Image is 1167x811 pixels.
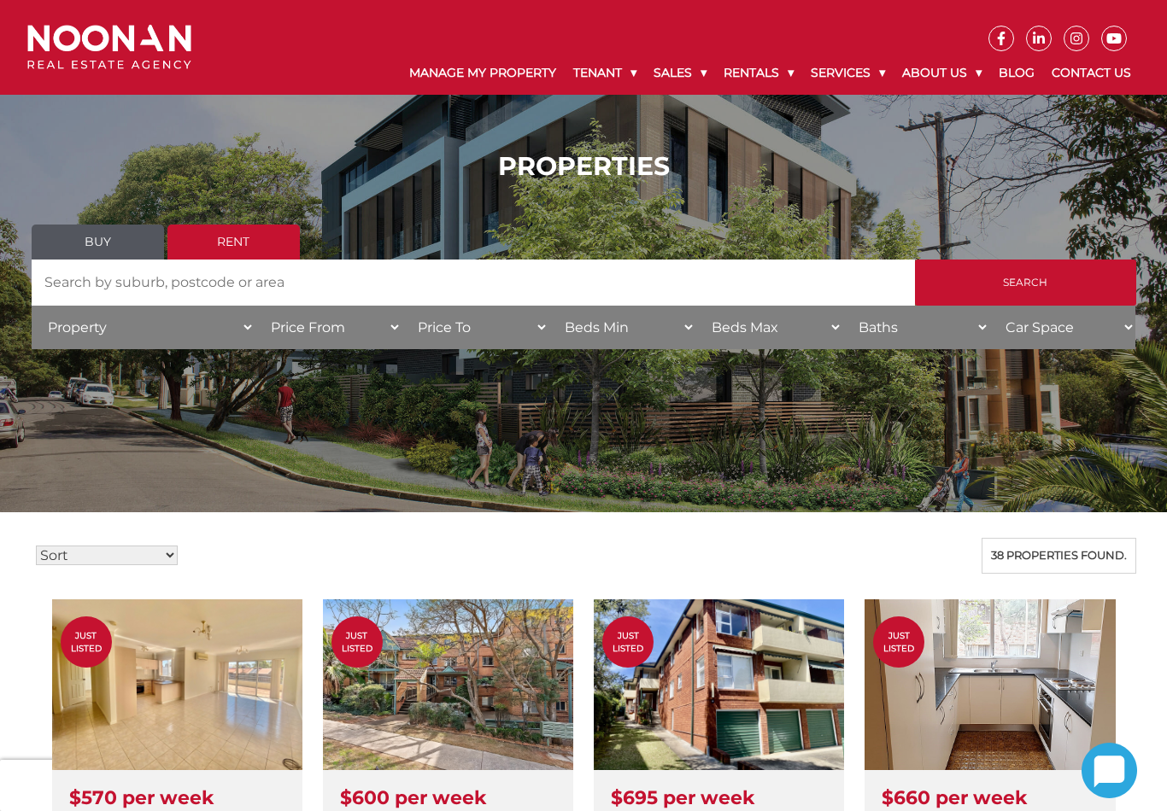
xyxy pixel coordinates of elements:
a: Rent [167,225,300,260]
a: Tenant [565,51,645,95]
span: Just Listed [873,629,924,655]
div: 38 properties found. [982,538,1136,574]
a: About Us [894,51,990,95]
a: Sales [645,51,715,95]
select: Sort Listings [36,546,178,565]
a: Rentals [715,51,802,95]
a: Manage My Property [401,51,565,95]
span: Just Listed [602,629,654,655]
h1: PROPERTIES [32,151,1136,182]
span: Just Listed [331,629,383,655]
input: Search [915,260,1136,306]
a: Contact Us [1043,51,1140,95]
a: Services [802,51,894,95]
span: Just Listed [61,629,112,655]
a: Buy [32,225,164,260]
input: Search by suburb, postcode or area [32,260,915,306]
a: Blog [990,51,1043,95]
img: Noonan Real Estate Agency [27,25,191,70]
